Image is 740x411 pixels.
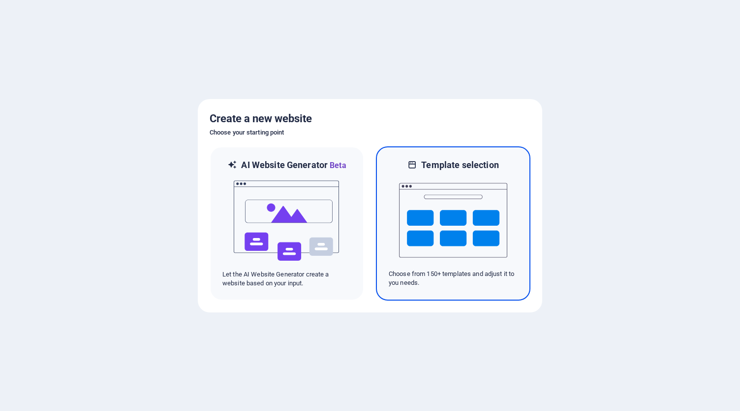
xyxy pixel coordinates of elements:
[210,146,364,301] div: AI Website GeneratorBetaaiLet the AI Website Generator create a website based on your input.
[210,111,530,127] h5: Create a new website
[222,270,351,288] p: Let the AI Website Generator create a website based on your input.
[421,159,498,171] h6: Template selection
[233,171,341,270] img: ai
[389,270,518,287] p: Choose from 150+ templates and adjust it to you needs.
[376,146,530,301] div: Template selectionChoose from 150+ templates and adjust it to you needs.
[210,127,530,138] h6: Choose your starting point
[328,161,346,170] span: Beta
[241,159,346,171] h6: AI Website Generator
